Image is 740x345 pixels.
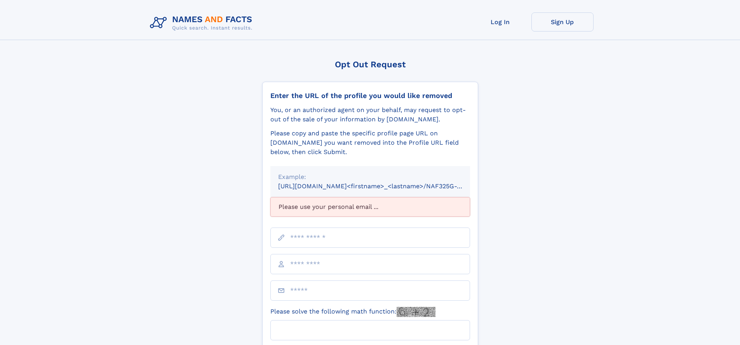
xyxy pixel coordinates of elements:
a: Log In [469,12,531,32]
div: Enter the URL of the profile you would like removed [270,91,470,100]
img: Logo Names and Facts [147,12,259,33]
label: Please solve the following math function: [270,307,435,317]
div: Example: [278,172,462,182]
a: Sign Up [531,12,594,32]
div: Please copy and paste the specific profile page URL on [DOMAIN_NAME] you want removed into the Pr... [270,129,470,157]
div: Opt Out Request [262,60,478,69]
div: You, or an authorized agent on your behalf, may request to opt-out of the sale of your informatio... [270,105,470,124]
small: [URL][DOMAIN_NAME]<firstname>_<lastname>/NAF325G-xxxxxxxx [278,182,485,190]
div: Please use your personal email ... [270,197,470,217]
